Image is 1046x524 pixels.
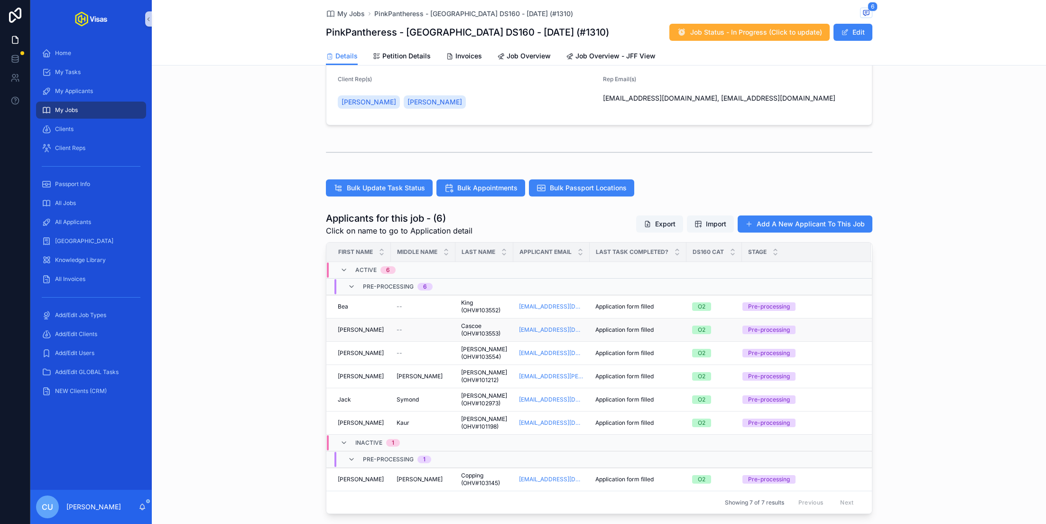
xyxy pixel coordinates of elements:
[338,303,385,310] a: Bea
[692,326,736,334] a: O2
[738,215,872,233] a: Add A New Applicant To This Job
[603,94,861,103] span: [EMAIL_ADDRESS][DOMAIN_NAME], [EMAIL_ADDRESS][DOMAIN_NAME]
[461,415,508,430] span: [PERSON_NAME] (OHV#101198)
[595,326,681,334] a: Application form filled
[55,180,90,188] span: Passport Info
[725,499,784,506] span: Showing 7 of 7 results
[397,373,443,380] span: [PERSON_NAME]
[698,419,705,427] div: O2
[423,456,426,463] div: 1
[355,439,382,447] span: Inactive
[519,326,584,334] a: [EMAIL_ADDRESS][DOMAIN_NAME]
[519,303,584,310] a: [EMAIL_ADDRESS][DOMAIN_NAME]
[397,303,402,310] span: --
[698,302,705,311] div: O2
[461,299,508,314] a: King (OHV#103552)
[742,475,860,484] a: Pre-processing
[407,97,462,107] span: [PERSON_NAME]
[423,283,427,290] div: 6
[519,248,572,256] span: Applicant Email
[55,49,71,57] span: Home
[742,372,860,381] a: Pre-processing
[461,322,508,337] a: Cascoe (OHV#103553)
[55,125,74,133] span: Clients
[338,349,384,357] span: [PERSON_NAME]
[692,395,736,404] a: O2
[595,396,681,403] a: Application form filled
[519,476,584,483] a: [EMAIL_ADDRESS][DOMAIN_NAME]
[338,396,385,403] a: Jack
[42,501,53,513] span: CU
[860,8,872,19] button: 6
[550,183,627,193] span: Bulk Passport Locations
[36,102,146,119] a: My Jobs
[36,271,146,288] a: All Invoices
[519,396,584,403] a: [EMAIL_ADDRESS][DOMAIN_NAME]
[698,326,705,334] div: O2
[342,97,396,107] span: [PERSON_NAME]
[868,2,878,11] span: 6
[519,373,584,380] a: [EMAIL_ADDRESS][PERSON_NAME][DOMAIN_NAME]
[692,302,736,311] a: O2
[507,51,551,61] span: Job Overview
[455,51,482,61] span: Invoices
[461,346,508,361] span: [PERSON_NAME] (OHV#103554)
[382,51,431,61] span: Petition Details
[748,326,790,334] div: Pre-processing
[338,326,385,334] a: [PERSON_NAME]
[338,75,372,83] span: Client Rep(s)
[595,476,654,483] span: Application form filled
[363,456,414,463] span: Pre-processing
[742,326,860,334] a: Pre-processing
[374,9,573,19] a: PinkPantheress - [GEOGRAPHIC_DATA] DS160 - [DATE] (#1310)
[338,476,384,483] span: [PERSON_NAME]
[397,326,450,334] a: --
[397,396,450,403] a: Symond
[742,395,860,404] a: Pre-processing
[363,283,414,290] span: Pre-processing
[66,502,121,512] p: [PERSON_NAME]
[636,215,683,233] button: Export
[338,303,348,310] span: Bea
[55,349,94,357] span: Add/Edit Users
[397,326,402,334] span: --
[326,47,358,65] a: Details
[338,248,373,256] span: First Name
[338,95,400,109] a: [PERSON_NAME]
[595,349,654,357] span: Application form filled
[36,383,146,400] a: NEW Clients (CRM)
[397,303,450,310] a: --
[36,195,146,212] a: All Jobs
[338,326,384,334] span: [PERSON_NAME]
[397,476,450,483] a: [PERSON_NAME]
[698,349,705,357] div: O2
[55,237,113,245] span: [GEOGRAPHIC_DATA]
[397,349,402,357] span: --
[748,395,790,404] div: Pre-processing
[566,47,656,66] a: Job Overview - JFF View
[338,476,385,483] a: [PERSON_NAME]
[461,392,508,407] span: [PERSON_NAME] (OHV#102973)
[326,9,365,19] a: My Jobs
[519,349,584,357] a: [EMAIL_ADDRESS][DOMAIN_NAME]
[748,248,767,256] span: Stage
[462,248,495,256] span: Last Name
[698,395,705,404] div: O2
[338,396,351,403] span: Jack
[36,326,146,343] a: Add/Edit Clients
[326,26,609,39] h1: PinkPantheress - [GEOGRAPHIC_DATA] DS160 - [DATE] (#1310)
[30,38,152,412] div: scrollable content
[461,369,508,384] a: [PERSON_NAME] (OHV#101212)
[397,419,409,427] span: Kaur
[55,218,91,226] span: All Applicants
[436,179,525,196] button: Bulk Appointments
[748,349,790,357] div: Pre-processing
[461,472,508,487] a: Copping (OHV#103145)
[687,215,734,233] button: Import
[692,349,736,357] a: O2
